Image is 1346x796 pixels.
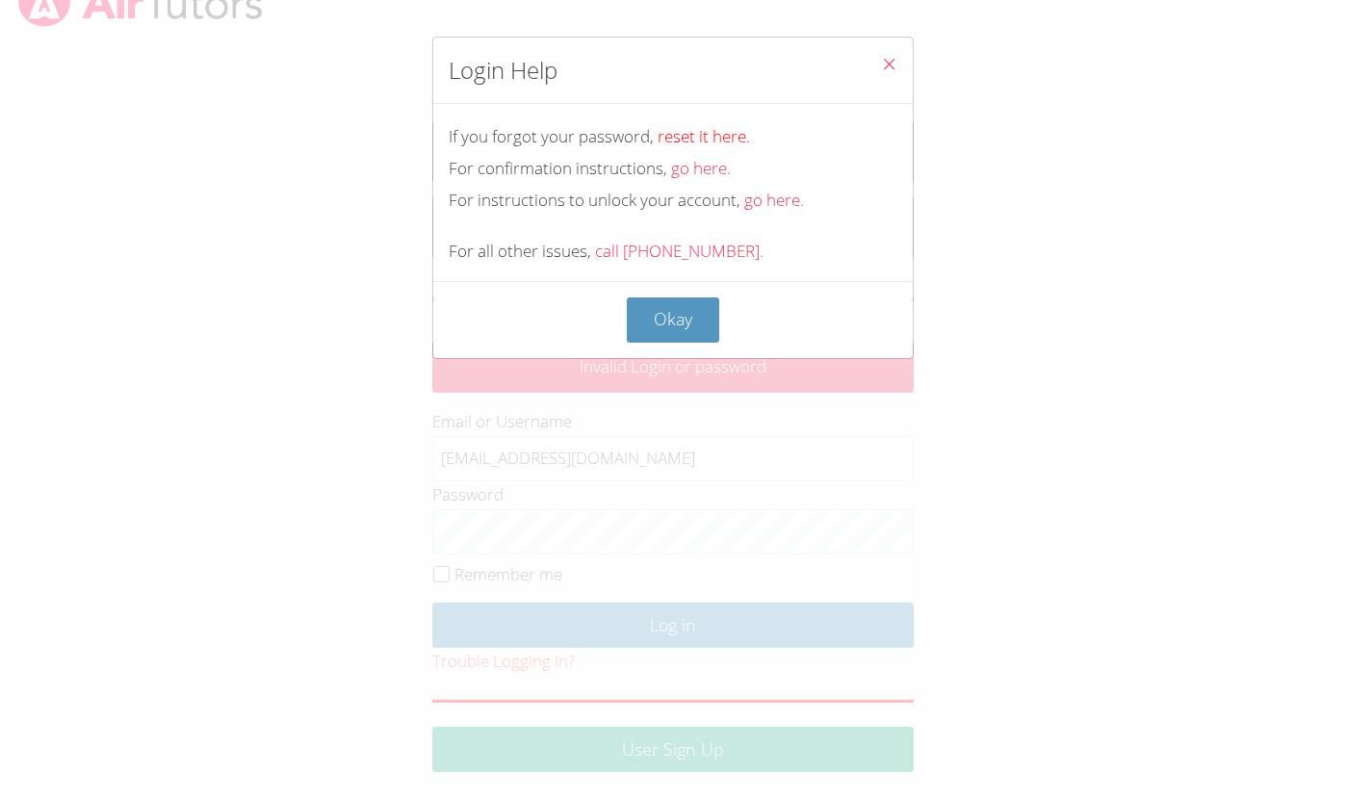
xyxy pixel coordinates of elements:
h2: Login Help [449,53,557,88]
div: For instructions to unlock your account, [449,187,897,215]
a: reset it here. [658,125,750,147]
a: go here. [671,157,731,179]
a: call [PHONE_NUMBER]. [595,240,764,262]
a: go here. [744,189,804,211]
button: Close [866,38,913,96]
div: For all other issues, [449,238,897,266]
div: For confirmation instructions, [449,155,897,183]
div: If you forgot your password, [449,123,897,151]
button: Okay [627,297,719,343]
